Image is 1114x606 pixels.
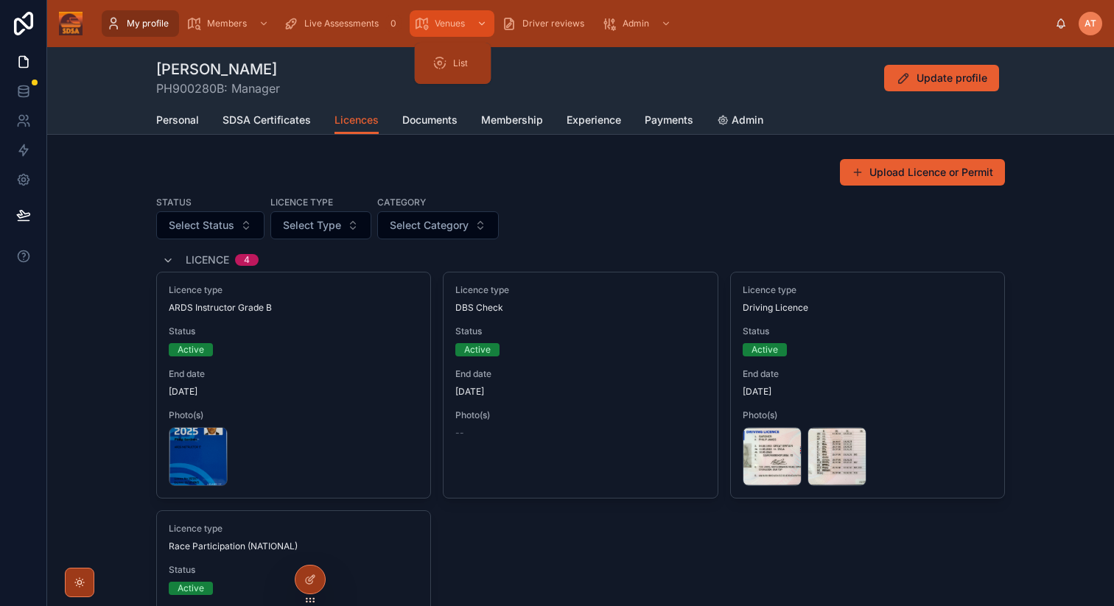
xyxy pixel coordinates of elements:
span: DBS Check [455,302,503,314]
a: Membership [481,107,543,136]
button: Select Button [270,211,371,239]
span: Experience [567,113,621,127]
a: Payments [645,107,693,136]
span: Driver reviews [522,18,584,29]
a: Admin [717,107,763,136]
span: Status [743,325,992,337]
span: Photo(s) [169,409,418,421]
span: [DATE] [743,386,992,398]
a: My profile [102,10,179,37]
span: Venues [435,18,465,29]
span: -- [455,427,464,439]
button: Select Button [156,211,265,239]
span: Photo(s) [743,409,992,421]
label: Licence type [270,195,333,208]
button: Upload Licence or Permit [840,159,1005,186]
span: Documents [402,113,458,127]
span: Licence type [169,284,418,296]
div: Active [464,343,491,356]
span: Select Category [390,218,469,233]
span: [DATE] [169,386,418,398]
span: Licence [186,253,229,267]
a: Licences [334,107,379,135]
span: List [453,57,468,69]
span: Race Participation (NATIONAL) [169,540,298,552]
span: End date [455,368,705,380]
div: Active [178,343,204,356]
span: [DATE] [455,386,705,398]
span: Photo(s) [455,409,705,421]
img: App logo [59,12,83,35]
span: ARDS Instructor Grade B [169,302,272,314]
a: Members [182,10,276,37]
span: SDSA Certificates [223,113,311,127]
div: 4 [244,254,250,266]
div: Active [752,343,778,356]
label: Category [377,195,426,208]
span: Select Status [169,218,234,233]
a: Experience [567,107,621,136]
span: Licence type [455,284,705,296]
a: Driver reviews [497,10,595,37]
span: Licence type [743,284,992,296]
span: Driving Licence [743,302,808,314]
span: Select Type [283,218,341,233]
span: Live Assessments [304,18,379,29]
a: Live Assessments0 [279,10,407,37]
span: Licence type [169,523,418,535]
span: Members [207,18,247,29]
span: End date [169,368,418,380]
span: My profile [127,18,169,29]
button: Update profile [884,65,999,91]
div: 0 [385,15,402,32]
a: Documents [402,107,458,136]
span: Status [169,325,418,337]
a: Admin [598,10,679,37]
span: Payments [645,113,693,127]
span: Membership [481,113,543,127]
h1: [PERSON_NAME] [156,59,280,80]
span: End date [743,368,992,380]
span: Licences [334,113,379,127]
button: Select Button [377,211,499,239]
a: List [424,50,483,77]
span: PH900280B: Manager [156,80,280,97]
a: SDSA Certificates [223,107,311,136]
span: Admin [732,113,763,127]
span: Admin [623,18,649,29]
span: Status [169,564,418,576]
div: scrollable content [94,7,1055,40]
span: Personal [156,113,199,127]
div: Active [178,582,204,595]
span: Update profile [917,71,987,85]
label: Status [156,195,192,208]
a: Venues [410,10,494,37]
span: Status [455,325,705,337]
a: Personal [156,107,199,136]
span: AT [1085,18,1096,29]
